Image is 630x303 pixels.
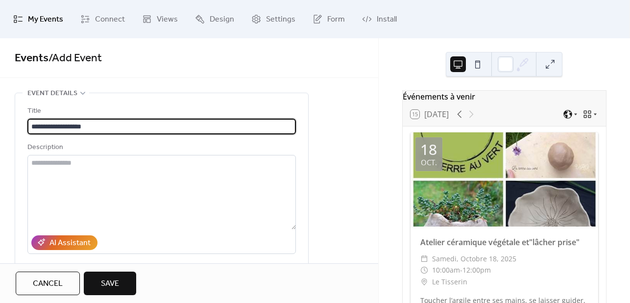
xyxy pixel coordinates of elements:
[95,12,125,27] span: Connect
[432,276,467,288] span: Le Tisserin
[27,105,294,117] div: Title
[421,159,437,166] div: oct.
[420,253,428,265] div: ​
[403,91,606,102] div: Événements à venir
[460,264,462,276] span: -
[31,235,97,250] button: AI Assistant
[33,278,63,290] span: Cancel
[101,278,119,290] span: Save
[27,88,77,100] span: Event details
[432,253,516,265] span: samedi, octobre 18, 2025
[420,142,437,157] div: 18
[188,4,242,34] a: Design
[15,48,48,69] a: Events
[48,48,102,69] span: / Add Event
[244,4,303,34] a: Settings
[420,276,428,288] div: ​
[27,142,294,153] div: Description
[377,12,397,27] span: Install
[49,237,91,249] div: AI Assistant
[16,272,80,295] button: Cancel
[84,272,136,295] button: Save
[327,12,345,27] span: Form
[266,12,295,27] span: Settings
[432,264,460,276] span: 10:00am
[305,4,352,34] a: Form
[135,4,185,34] a: Views
[6,4,71,34] a: My Events
[28,12,63,27] span: My Events
[157,12,178,27] span: Views
[73,4,132,34] a: Connect
[355,4,404,34] a: Install
[411,236,598,248] div: Atelier céramique végétale et"lâcher prise"
[462,264,491,276] span: 12:00pm
[210,12,234,27] span: Design
[420,264,428,276] div: ​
